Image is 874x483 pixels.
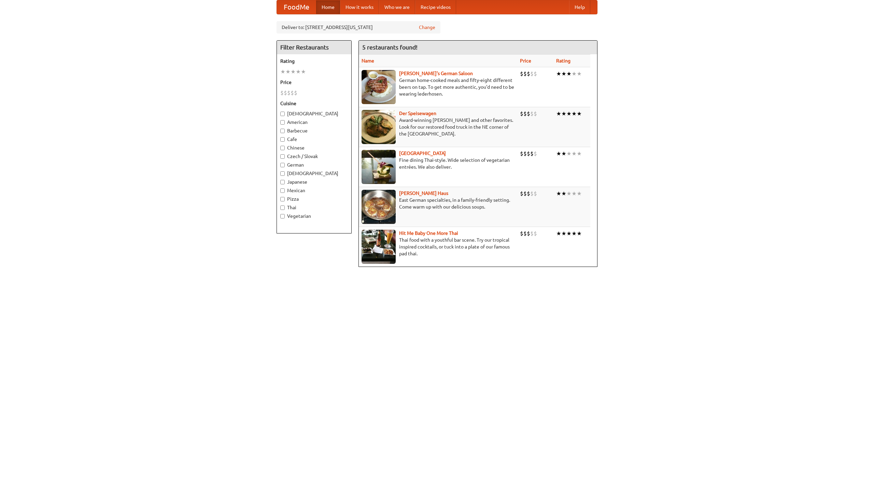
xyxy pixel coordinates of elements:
li: $ [287,89,291,97]
li: $ [530,110,534,117]
li: ★ [556,150,561,157]
li: ★ [572,150,577,157]
input: German [280,163,285,167]
label: Mexican [280,187,348,194]
li: ★ [561,190,566,197]
li: ★ [561,150,566,157]
input: Vegetarian [280,214,285,218]
p: East German specialties, in a family-friendly setting. Come warm up with our delicious soups. [362,197,514,210]
li: ★ [577,150,582,157]
label: German [280,161,348,168]
a: [GEOGRAPHIC_DATA] [399,151,446,156]
li: ★ [566,110,572,117]
label: Thai [280,204,348,211]
label: Czech / Slovak [280,153,348,160]
a: FoodMe [277,0,316,14]
li: $ [534,230,537,237]
a: Who we are [379,0,415,14]
li: $ [523,150,527,157]
li: $ [527,230,530,237]
li: $ [291,89,294,97]
label: Barbecue [280,127,348,134]
li: ★ [572,190,577,197]
li: ★ [572,110,577,117]
img: kohlhaus.jpg [362,190,396,224]
li: $ [527,150,530,157]
li: $ [527,190,530,197]
li: $ [534,190,537,197]
a: Name [362,58,374,63]
li: ★ [556,70,561,77]
label: Vegetarian [280,213,348,219]
li: $ [534,110,537,117]
label: Cafe [280,136,348,143]
li: $ [530,70,534,77]
img: babythai.jpg [362,230,396,264]
input: Thai [280,205,285,210]
label: Chinese [280,144,348,151]
label: Pizza [280,196,348,202]
li: ★ [572,70,577,77]
a: [PERSON_NAME] Haus [399,190,448,196]
li: ★ [566,190,572,197]
input: Cafe [280,137,285,142]
a: Recipe videos [415,0,456,14]
li: ★ [572,230,577,237]
li: ★ [556,190,561,197]
li: ★ [577,110,582,117]
li: ★ [561,110,566,117]
input: American [280,120,285,125]
label: American [280,119,348,126]
li: $ [294,89,297,97]
img: esthers.jpg [362,70,396,104]
label: Japanese [280,179,348,185]
li: $ [523,190,527,197]
li: ★ [301,68,306,75]
li: $ [520,150,523,157]
li: $ [523,70,527,77]
input: Barbecue [280,129,285,133]
li: $ [530,190,534,197]
li: ★ [280,68,285,75]
h5: Price [280,79,348,86]
input: Czech / Slovak [280,154,285,159]
li: ★ [561,230,566,237]
li: ★ [291,68,296,75]
li: ★ [577,230,582,237]
h5: Cuisine [280,100,348,107]
li: $ [534,70,537,77]
b: Hit Me Baby One More Thai [399,230,458,236]
li: ★ [556,230,561,237]
label: [DEMOGRAPHIC_DATA] [280,170,348,177]
a: [PERSON_NAME]'s German Saloon [399,71,473,76]
p: Fine dining Thai-style. Wide selection of vegetarian entrées. We also deliver. [362,157,514,170]
p: Award-winning [PERSON_NAME] and other favorites. Look for our restored food truck in the NE corne... [362,117,514,137]
li: $ [523,110,527,117]
div: Deliver to: [STREET_ADDRESS][US_STATE] [277,21,440,33]
li: $ [520,190,523,197]
p: German home-cooked meals and fifty-eight different beers on tap. To get more authentic, you'd nee... [362,77,514,97]
input: [DEMOGRAPHIC_DATA] [280,171,285,176]
h5: Rating [280,58,348,65]
li: $ [523,230,527,237]
li: $ [527,110,530,117]
li: ★ [577,70,582,77]
img: satay.jpg [362,150,396,184]
li: $ [284,89,287,97]
input: Chinese [280,146,285,150]
li: ★ [577,190,582,197]
li: $ [534,150,537,157]
a: Change [419,24,435,31]
li: ★ [566,230,572,237]
li: $ [530,150,534,157]
li: $ [520,70,523,77]
a: Der Speisewagen [399,111,436,116]
li: ★ [566,70,572,77]
li: $ [527,70,530,77]
input: Mexican [280,188,285,193]
li: $ [520,110,523,117]
input: Pizza [280,197,285,201]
